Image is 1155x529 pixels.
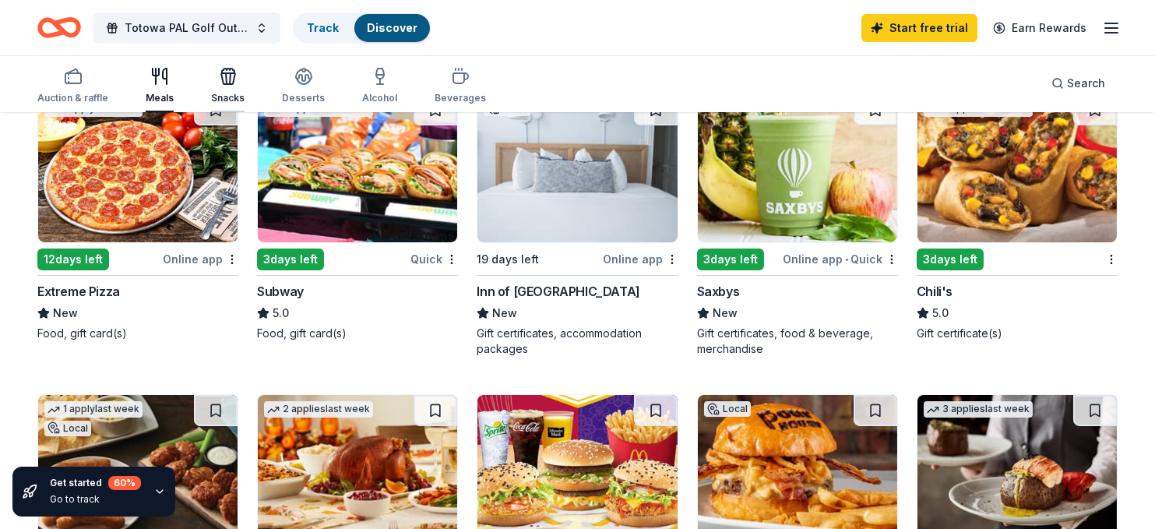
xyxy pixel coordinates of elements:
span: 5.0 [273,304,289,323]
div: Auction & raffle [37,92,108,104]
div: 12 days left [37,249,109,270]
div: 3 applies last week [924,401,1033,418]
div: 19 days left [477,250,539,269]
div: Online app Quick [783,249,898,269]
span: New [53,304,78,323]
div: Food, gift card(s) [37,326,238,341]
div: Online app [163,249,238,269]
img: Image for Inn of Cape May [477,94,677,242]
div: 3 days left [257,249,324,270]
button: Alcohol [362,61,397,112]
span: 5.0 [932,304,949,323]
div: Gift certificates, accommodation packages [477,326,678,357]
a: Earn Rewards [984,14,1096,42]
span: • [845,253,848,266]
div: Meals [146,92,174,104]
div: Online app [603,249,678,269]
div: Saxbys [697,282,740,301]
div: Beverages [435,92,486,104]
a: Image for Chili's2 applieslast week3days leftChili's5.0Gift certificate(s) [917,93,1118,341]
div: 2 applies last week [264,401,373,418]
button: Totowa PAL Golf Outing [93,12,280,44]
img: Image for Subway [258,94,457,242]
a: Image for Subway2 applieslast week3days leftQuickSubway5.0Food, gift card(s) [257,93,458,341]
span: Totowa PAL Golf Outing [125,19,249,37]
span: New [713,304,738,323]
a: Track [307,21,339,34]
button: Meals [146,61,174,112]
a: Image for Inn of Cape MayLocal19 days leftOnline appInn of [GEOGRAPHIC_DATA]NewGift certificates,... [477,93,678,357]
div: Extreme Pizza [37,282,120,301]
div: Desserts [282,92,325,104]
button: TrackDiscover [293,12,431,44]
div: Chili's [917,282,953,301]
div: Quick [410,249,458,269]
button: Search [1039,68,1118,99]
div: Local [44,421,91,436]
a: Image for Extreme Pizza1 applylast week12days leftOnline appExtreme PizzaNewFood, gift card(s) [37,93,238,341]
img: Image for Chili's [917,94,1117,242]
div: Alcohol [362,92,397,104]
div: Subway [257,282,304,301]
div: 60 % [108,476,141,490]
div: Go to track [50,493,141,506]
div: Get started [50,476,141,490]
a: Home [37,9,81,46]
button: Snacks [211,61,245,112]
div: Snacks [211,92,245,104]
a: Image for Saxbys3days leftOnline app•QuickSaxbysNewGift certificates, food & beverage, merchandise [697,93,898,357]
span: New [492,304,517,323]
button: Beverages [435,61,486,112]
button: Auction & raffle [37,61,108,112]
img: Image for Saxbys [698,94,897,242]
a: Discover [367,21,417,34]
span: Search [1067,74,1105,93]
div: Gift certificate(s) [917,326,1118,341]
button: Desserts [282,61,325,112]
div: 3 days left [917,249,984,270]
div: Gift certificates, food & beverage, merchandise [697,326,898,357]
div: 3 days left [697,249,764,270]
a: Start free trial [861,14,977,42]
div: Food, gift card(s) [257,326,458,341]
div: 1 apply last week [44,401,143,418]
div: Local [704,401,751,417]
img: Image for Extreme Pizza [38,94,238,242]
div: Inn of [GEOGRAPHIC_DATA] [477,282,639,301]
